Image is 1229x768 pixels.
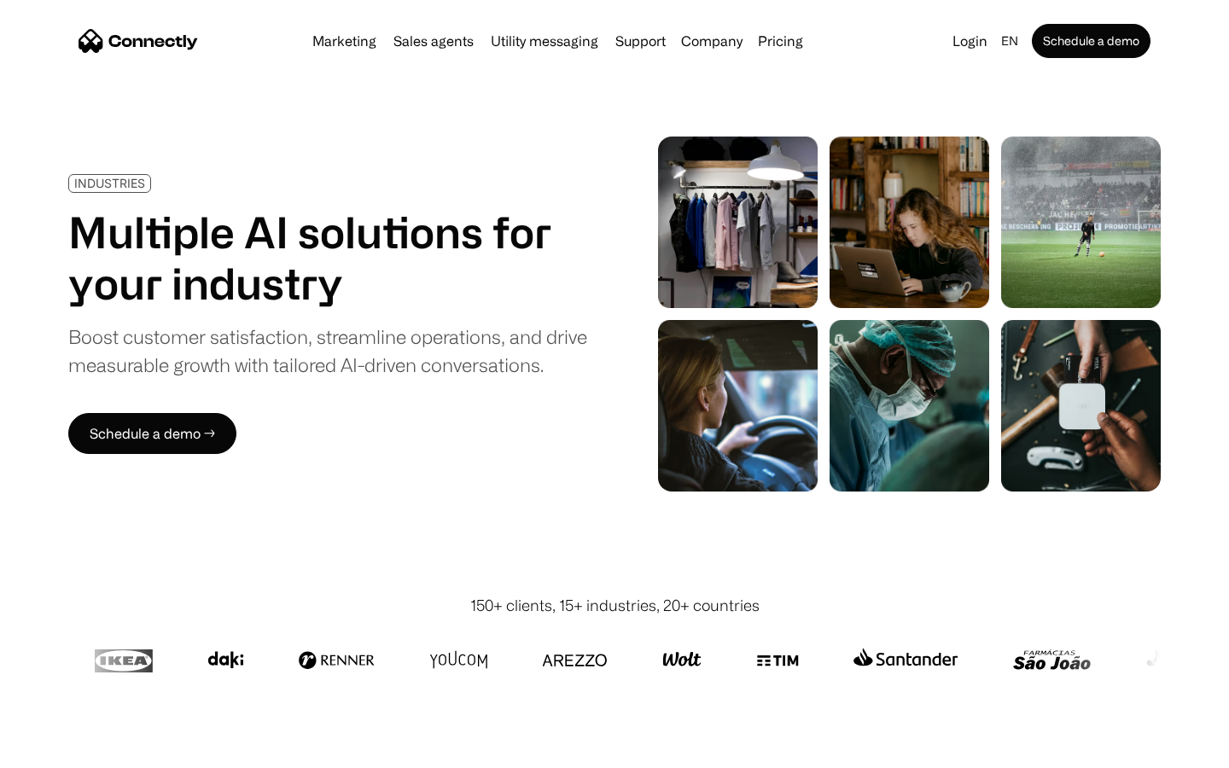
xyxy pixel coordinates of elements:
aside: Language selected: English [17,736,102,762]
a: Support [609,34,673,48]
div: en [1001,29,1018,53]
div: Company [681,29,743,53]
a: Utility messaging [484,34,605,48]
div: 150+ clients, 15+ industries, 20+ countries [470,594,760,617]
div: Company [676,29,748,53]
div: INDUSTRIES [74,177,145,189]
div: en [994,29,1028,53]
a: Login [946,29,994,53]
a: Marketing [306,34,383,48]
div: Boost customer satisfaction, streamline operations, and drive measurable growth with tailored AI-... [68,323,587,379]
a: Sales agents [387,34,481,48]
h1: Multiple AI solutions for your industry [68,207,587,309]
a: Schedule a demo [1032,24,1150,58]
a: Pricing [751,34,810,48]
ul: Language list [34,738,102,762]
a: home [79,28,198,54]
a: Schedule a demo → [68,413,236,454]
